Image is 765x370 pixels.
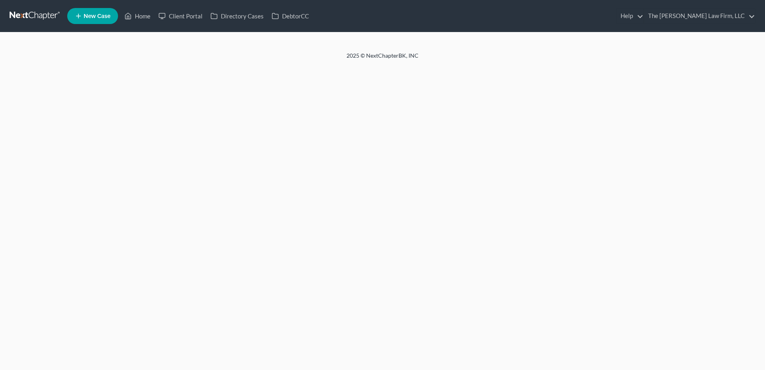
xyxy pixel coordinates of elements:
a: Client Portal [154,9,206,23]
a: DebtorCC [268,9,313,23]
div: 2025 © NextChapterBK, INC [154,52,611,66]
new-legal-case-button: New Case [67,8,118,24]
a: Home [120,9,154,23]
a: The [PERSON_NAME] Law Firm, LLC [644,9,755,23]
a: Directory Cases [206,9,268,23]
a: Help [617,9,643,23]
